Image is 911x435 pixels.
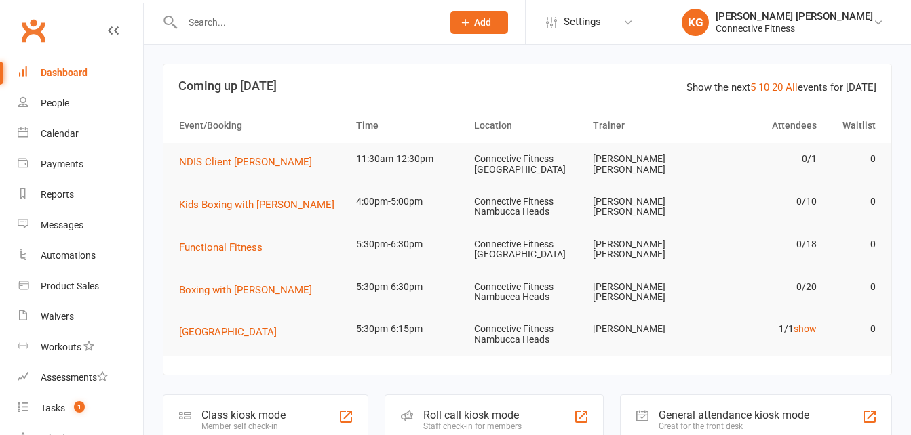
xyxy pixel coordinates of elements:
[179,239,272,255] button: Functional Fitness
[423,409,522,421] div: Roll call kiosk mode
[18,149,143,180] a: Payments
[179,154,322,170] button: NDIS Client [PERSON_NAME]
[474,17,491,28] span: Add
[794,323,817,334] a: show
[750,81,756,94] a: 5
[178,13,433,32] input: Search...
[41,98,69,108] div: People
[823,186,882,217] td: 0
[201,409,286,421] div: Class kiosk mode
[350,143,468,175] td: 11:30am-12:30pm
[823,228,882,260] td: 0
[201,421,286,431] div: Member self check-in
[587,143,705,186] td: [PERSON_NAME] [PERSON_NAME]
[41,220,83,230] div: Messages
[41,372,108,383] div: Assessments
[41,341,81,352] div: Workouts
[823,108,882,143] th: Waitlist
[705,313,823,345] td: 1/1
[686,79,876,96] div: Show the next events for [DATE]
[74,401,85,413] span: 1
[18,271,143,302] a: Product Sales
[18,241,143,271] a: Automations
[179,324,286,340] button: [GEOGRAPHIC_DATA]
[350,271,468,303] td: 5:30pm-6:30pm
[41,250,96,261] div: Automations
[179,282,322,298] button: Boxing with [PERSON_NAME]
[179,284,312,296] span: Boxing with [PERSON_NAME]
[587,186,705,228] td: [PERSON_NAME] [PERSON_NAME]
[423,421,522,431] div: Staff check-in for members
[179,199,334,211] span: Kids Boxing with [PERSON_NAME]
[350,313,468,345] td: 5:30pm-6:15pm
[716,10,873,22] div: [PERSON_NAME] [PERSON_NAME]
[41,67,88,78] div: Dashboard
[564,7,601,37] span: Settings
[705,108,823,143] th: Attendees
[587,108,705,143] th: Trainer
[468,143,586,186] td: Connective Fitness [GEOGRAPHIC_DATA]
[41,402,65,413] div: Tasks
[18,210,143,241] a: Messages
[179,241,263,253] span: Functional Fitness
[18,362,143,393] a: Assessments
[823,313,882,345] td: 0
[823,271,882,303] td: 0
[41,159,83,169] div: Payments
[705,228,823,260] td: 0/18
[716,22,873,35] div: Connective Fitness
[16,14,50,47] a: Clubworx
[18,332,143,362] a: Workouts
[587,313,705,345] td: [PERSON_NAME]
[179,156,312,168] span: NDIS Client [PERSON_NAME]
[350,228,468,260] td: 5:30pm-6:30pm
[18,393,143,423] a: Tasks 1
[18,58,143,88] a: Dashboard
[178,79,876,93] h3: Coming up [DATE]
[41,281,99,291] div: Product Sales
[682,9,709,36] div: KG
[587,271,705,314] td: [PERSON_NAME] [PERSON_NAME]
[18,302,143,332] a: Waivers
[468,228,586,271] td: Connective Fitness [GEOGRAPHIC_DATA]
[350,108,468,143] th: Time
[468,313,586,356] td: Connective Fitness Nambucca Heads
[450,11,508,34] button: Add
[468,186,586,228] td: Connective Fitness Nambucca Heads
[786,81,798,94] a: All
[41,311,74,322] div: Waivers
[41,128,79,139] div: Calendar
[823,143,882,175] td: 0
[659,421,809,431] div: Great for the front desk
[468,271,586,314] td: Connective Fitness Nambucca Heads
[41,189,74,200] div: Reports
[179,196,344,213] button: Kids Boxing with [PERSON_NAME]
[587,228,705,271] td: [PERSON_NAME] [PERSON_NAME]
[772,81,783,94] a: 20
[18,180,143,210] a: Reports
[468,108,586,143] th: Location
[18,88,143,119] a: People
[758,81,769,94] a: 10
[659,409,809,421] div: General attendance kiosk mode
[173,108,350,143] th: Event/Booking
[705,143,823,175] td: 0/1
[179,326,277,338] span: [GEOGRAPHIC_DATA]
[705,271,823,303] td: 0/20
[18,119,143,149] a: Calendar
[705,186,823,217] td: 0/10
[350,186,468,217] td: 4:00pm-5:00pm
